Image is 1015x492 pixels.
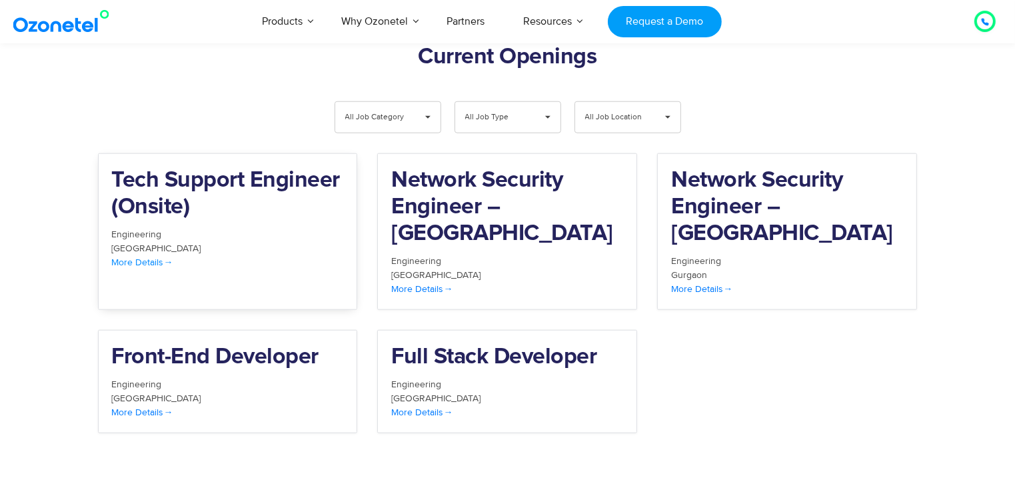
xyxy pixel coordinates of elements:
[415,102,441,133] span: ▾
[671,269,707,281] span: Gurgaon
[112,393,201,404] span: [GEOGRAPHIC_DATA]
[112,229,162,240] span: Engineering
[98,330,358,433] a: Front-End Developer Engineering [GEOGRAPHIC_DATA] More Details
[377,153,637,310] a: Network Security Engineer – [GEOGRAPHIC_DATA] Engineering [GEOGRAPHIC_DATA] More Details
[391,379,441,390] span: Engineering
[465,102,528,133] span: All Job Type
[112,257,173,268] span: More Details
[671,255,721,267] span: Engineering
[98,44,918,71] h2: Current Openings
[112,243,201,254] span: [GEOGRAPHIC_DATA]
[112,407,173,418] span: More Details
[671,283,732,295] span: More Details
[98,153,358,310] a: Tech Support Engineer (Onsite) Engineering [GEOGRAPHIC_DATA] More Details
[112,379,162,390] span: Engineering
[608,6,722,37] a: Request a Demo
[391,344,623,371] h2: Full Stack Developer
[112,167,344,221] h2: Tech Support Engineer (Onsite)
[391,255,441,267] span: Engineering
[671,167,903,247] h2: Network Security Engineer – [GEOGRAPHIC_DATA]
[391,393,481,404] span: [GEOGRAPHIC_DATA]
[657,153,917,310] a: Network Security Engineer – [GEOGRAPHIC_DATA] Engineering Gurgaon More Details
[391,283,453,295] span: More Details
[391,269,481,281] span: [GEOGRAPHIC_DATA]
[655,102,680,133] span: ▾
[345,102,409,133] span: All Job Category
[391,167,623,247] h2: Network Security Engineer – [GEOGRAPHIC_DATA]
[391,407,453,418] span: More Details
[112,344,344,371] h2: Front-End Developer
[377,330,637,433] a: Full Stack Developer Engineering [GEOGRAPHIC_DATA] More Details
[585,102,648,133] span: All Job Location
[535,102,560,133] span: ▾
